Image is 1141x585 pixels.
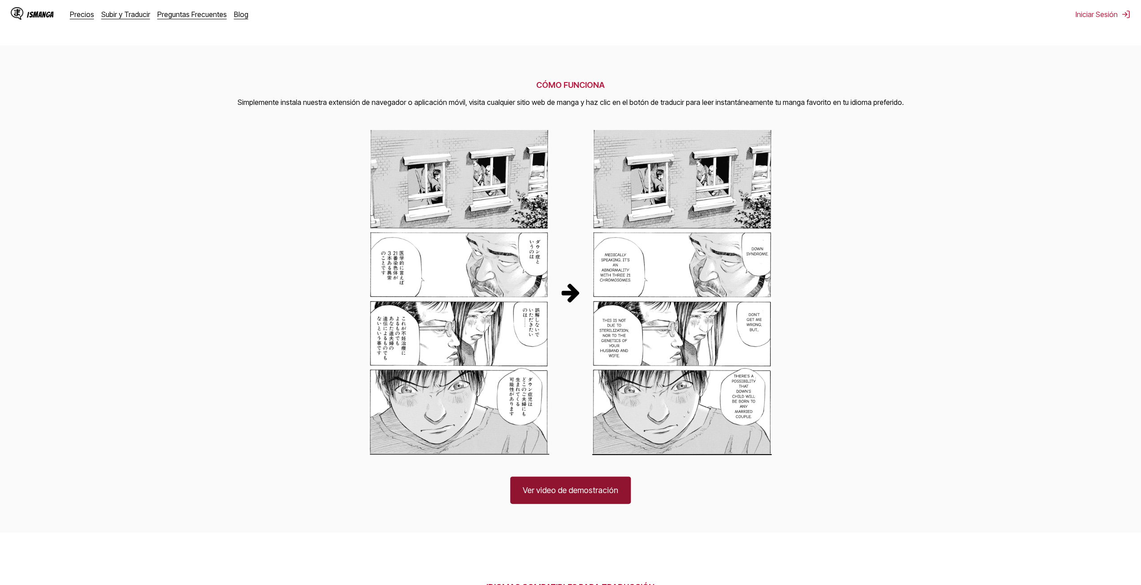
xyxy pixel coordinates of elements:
[1121,10,1130,19] img: Sign out
[510,477,631,504] a: Ver video de demostración
[157,10,227,19] a: Preguntas Frecuentes
[11,7,23,20] img: IsManga Logo
[11,7,70,22] a: IsManga LogoIsManga
[370,130,549,455] img: Panel de Manga Japonés Original
[1076,10,1130,19] button: Iniciar Sesión
[238,80,904,90] h2: CÓMO FUNCIONA
[27,10,54,19] div: IsManga
[101,10,150,19] a: Subir y Traducir
[592,130,772,455] img: Panel de Manga Traducido al Español
[238,97,904,108] p: Simplemente instala nuestra extensión de navegador o aplicación móvil, visita cualquier sitio web...
[234,10,248,19] a: Blog
[70,10,94,19] a: Precios
[560,282,581,303] img: Flecha del Proceso de Traducción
